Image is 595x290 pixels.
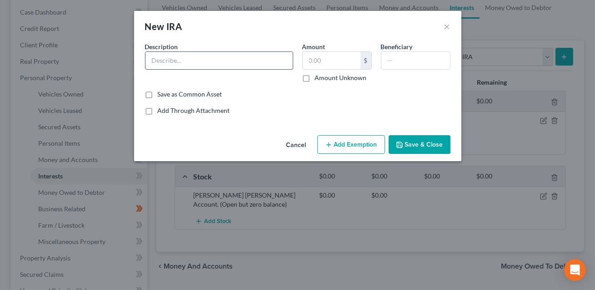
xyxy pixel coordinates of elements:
div: Open Intercom Messenger [564,259,586,281]
label: Beneficiary [381,42,413,51]
label: Amount [302,42,325,51]
label: Save as Common Asset [158,90,222,99]
button: × [444,21,450,32]
span: Description [145,43,178,51]
input: -- [381,52,450,69]
label: Amount Unknown [315,73,367,82]
div: $ [360,52,371,69]
div: New IRA [145,20,182,33]
label: Add Through Attachment [158,106,230,115]
input: Describe... [145,52,293,69]
button: Cancel [279,136,314,154]
input: 0.00 [303,52,360,69]
button: Add Exemption [317,135,385,154]
button: Save & Close [389,135,450,154]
